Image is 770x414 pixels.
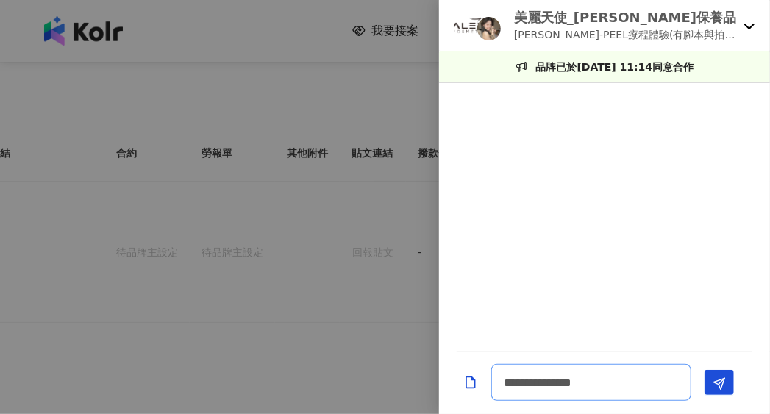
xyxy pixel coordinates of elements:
[705,370,734,395] button: Send
[463,370,478,396] button: Add a file
[454,11,483,40] img: KOL Avatar
[514,26,738,43] p: [PERSON_NAME]-PEEL療程體驗(有腳本與拍攝剪輯)
[536,59,694,75] p: 品牌已於[DATE] 11:14同意合作
[477,17,501,40] img: KOL Avatar
[514,8,738,26] p: 美麗天使_[PERSON_NAME]保養品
